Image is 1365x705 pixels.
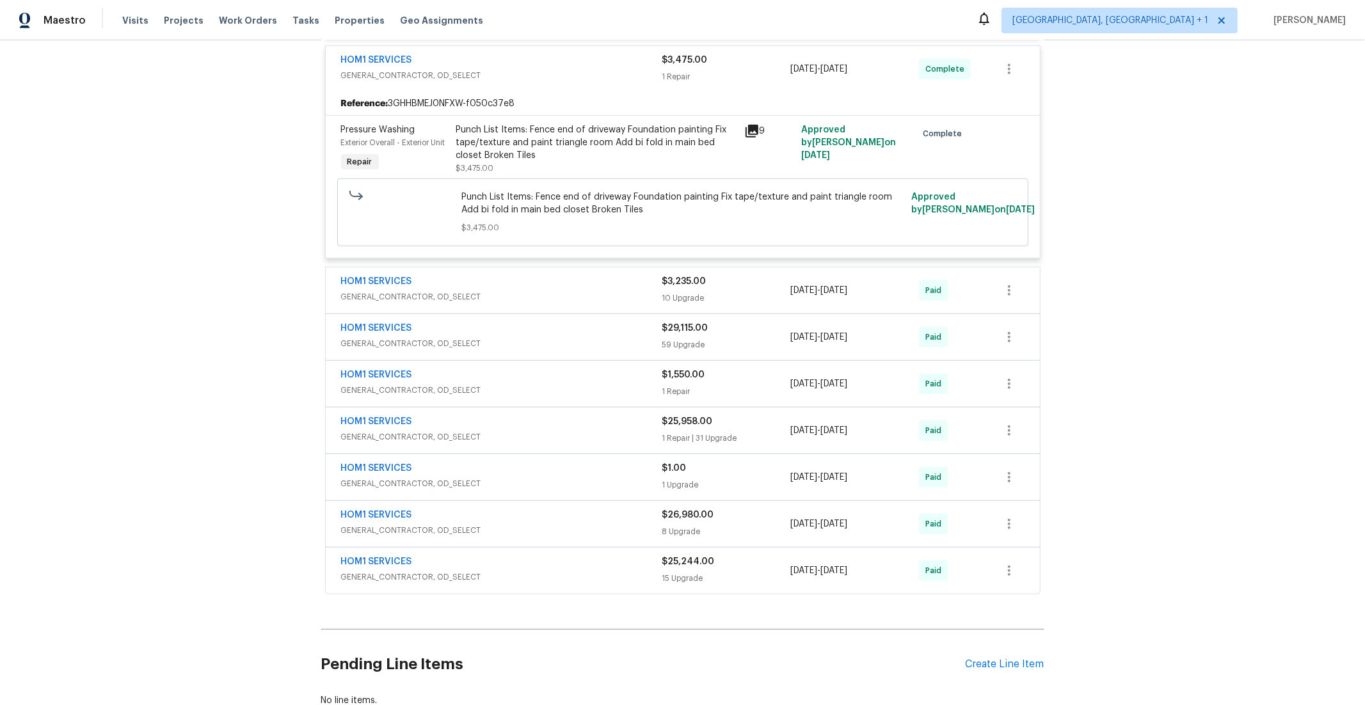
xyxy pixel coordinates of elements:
span: [DATE] [820,379,847,388]
div: 1 Repair [662,385,791,398]
span: Paid [925,424,946,437]
span: Approved by [PERSON_NAME] on [911,193,1035,214]
span: [DATE] [790,333,817,342]
span: GENERAL_CONTRACTOR, OD_SELECT [341,431,662,443]
span: - [790,63,847,75]
span: $3,235.00 [662,277,706,286]
div: Punch List Items: Fence end of driveway Foundation painting Fix tape/texture and paint triangle r... [456,123,737,162]
span: [DATE] [790,519,817,528]
div: 10 Upgrade [662,292,791,305]
span: [DATE] [820,65,847,74]
span: Complete [925,63,970,75]
span: GENERAL_CONTRACTOR, OD_SELECT [341,571,662,583]
span: [DATE] [1006,205,1035,214]
span: Paid [925,471,946,484]
span: GENERAL_CONTRACTOR, OD_SELECT [341,477,662,490]
div: Create Line Item [966,658,1044,670]
a: HOM1 SERVICES [341,370,412,379]
a: HOM1 SERVICES [341,557,412,566]
div: 1 Upgrade [662,479,791,491]
span: Approved by [PERSON_NAME] on [801,125,896,160]
div: 3GHHBMEJ0NFXW-f050c37e8 [326,92,1040,115]
span: Tasks [292,16,319,25]
a: HOM1 SERVICES [341,56,412,65]
div: 1 Repair | 31 Upgrade [662,432,791,445]
span: GENERAL_CONTRACTOR, OD_SELECT [341,69,662,82]
b: Reference: [341,97,388,110]
span: - [790,331,847,344]
span: - [790,518,847,530]
span: [DATE] [790,566,817,575]
span: [DATE] [820,566,847,575]
span: [DATE] [790,473,817,482]
span: - [790,377,847,390]
span: Visits [122,14,148,27]
span: [DATE] [790,65,817,74]
span: $1.00 [662,464,687,473]
span: $1,550.00 [662,370,705,379]
a: HOM1 SERVICES [341,511,412,519]
span: $3,475.00 [456,164,494,172]
span: [DATE] [790,426,817,435]
span: Exterior Overall - Exterior Unit [341,139,445,147]
h2: Pending Line Items [321,635,966,694]
span: - [790,564,847,577]
span: [PERSON_NAME] [1268,14,1346,27]
span: - [790,284,847,297]
span: [DATE] [790,379,817,388]
span: GENERAL_CONTRACTOR, OD_SELECT [341,384,662,397]
span: [DATE] [790,286,817,295]
span: Projects [164,14,204,27]
a: HOM1 SERVICES [341,324,412,333]
div: 1 Repair [662,70,791,83]
span: [DATE] [820,333,847,342]
div: 15 Upgrade [662,572,791,585]
span: $29,115.00 [662,324,708,333]
span: $26,980.00 [662,511,714,519]
span: $3,475.00 [662,56,708,65]
span: GENERAL_CONTRACTOR, OD_SELECT [341,524,662,537]
span: Paid [925,518,946,530]
span: [DATE] [820,473,847,482]
span: Complete [923,127,967,140]
span: Repair [342,155,378,168]
span: [DATE] [820,519,847,528]
span: [DATE] [820,426,847,435]
span: - [790,471,847,484]
span: GENERAL_CONTRACTOR, OD_SELECT [341,290,662,303]
span: Properties [335,14,385,27]
span: Work Orders [219,14,277,27]
span: Paid [925,564,946,577]
span: $25,958.00 [662,417,713,426]
span: Maestro [44,14,86,27]
span: Paid [925,377,946,390]
span: Paid [925,284,946,297]
span: Punch List Items: Fence end of driveway Foundation painting Fix tape/texture and paint triangle r... [461,191,904,216]
span: - [790,424,847,437]
span: Pressure Washing [341,125,415,134]
div: 59 Upgrade [662,338,791,351]
div: 9 [744,123,794,139]
span: [DATE] [801,151,830,160]
span: GENERAL_CONTRACTOR, OD_SELECT [341,337,662,350]
span: [GEOGRAPHIC_DATA], [GEOGRAPHIC_DATA] + 1 [1012,14,1208,27]
span: $25,244.00 [662,557,715,566]
a: HOM1 SERVICES [341,417,412,426]
span: Geo Assignments [400,14,483,27]
div: 8 Upgrade [662,525,791,538]
span: $3,475.00 [461,221,904,234]
span: Paid [925,331,946,344]
span: [DATE] [820,286,847,295]
a: HOM1 SERVICES [341,277,412,286]
a: HOM1 SERVICES [341,464,412,473]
